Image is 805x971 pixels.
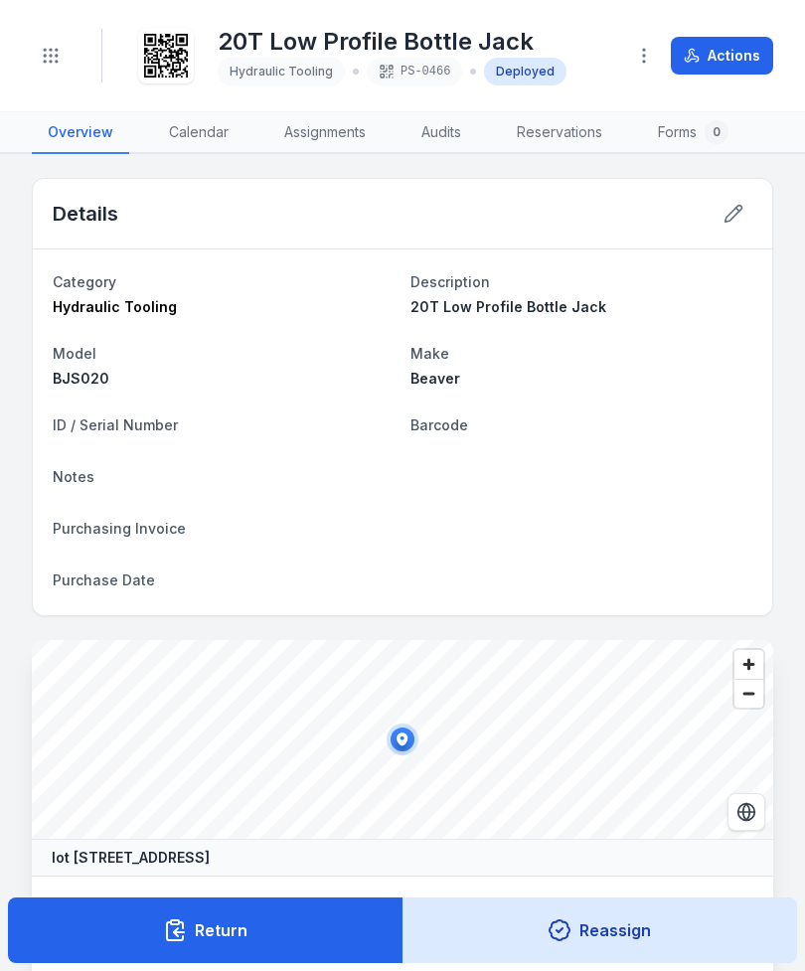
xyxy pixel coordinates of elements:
span: Hydraulic Tooling [230,64,333,79]
div: Deployed [484,58,566,85]
span: Location [52,896,112,913]
span: Due back date [410,896,512,913]
span: Model [53,345,96,362]
a: Overview [32,112,129,154]
a: Reservations [501,112,618,154]
h2: Details [53,200,118,228]
a: Forms0 [642,112,744,154]
button: Zoom out [734,679,763,708]
h1: 20T Low Profile Bottle Jack [218,26,566,58]
span: Notes [53,468,94,485]
a: Calendar [153,112,244,154]
button: Reassign [402,897,798,963]
button: Actions [671,37,773,75]
span: 20T Low Profile Bottle Jack [410,298,606,315]
div: 0 [705,120,728,144]
canvas: Map [32,640,773,839]
span: Purchasing Invoice [53,520,186,537]
span: Description [410,273,490,290]
div: PS-0466 [367,58,462,85]
a: Assignments [268,112,382,154]
span: Purchase Date [53,571,155,588]
button: Toggle navigation [32,37,70,75]
span: Category [53,273,116,290]
button: Zoom in [734,650,763,679]
strong: lot [STREET_ADDRESS] [52,848,210,868]
span: Beaver [410,370,460,387]
span: ID / Serial Number [53,416,178,433]
a: Audits [405,112,477,154]
span: Barcode [410,416,468,433]
button: Switch to Satellite View [727,793,765,831]
span: Hydraulic Tooling [53,298,177,315]
span: BJS020 [53,370,109,387]
span: Make [410,345,449,362]
button: Return [8,897,403,963]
